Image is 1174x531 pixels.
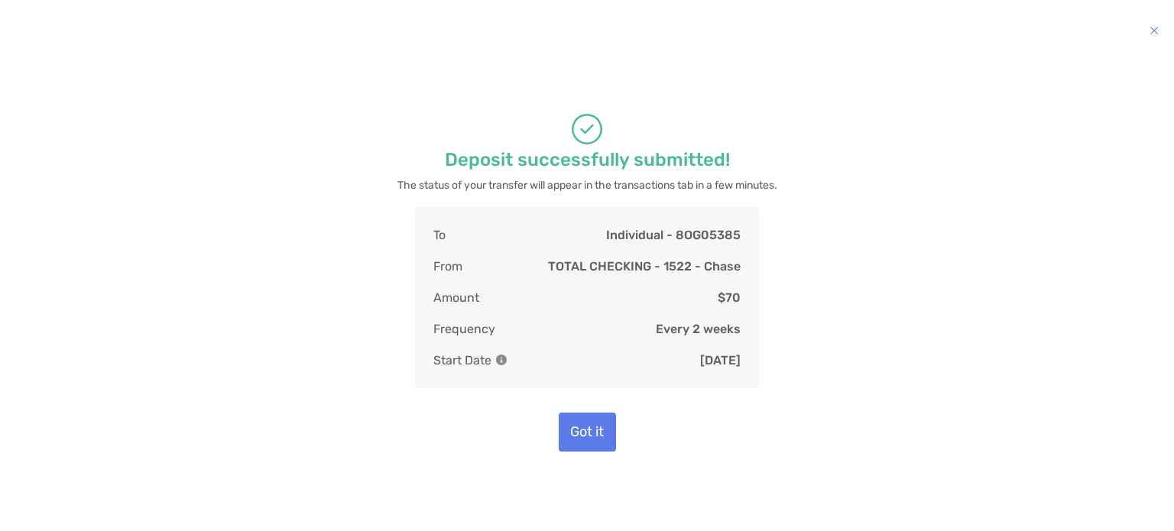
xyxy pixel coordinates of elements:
img: Information Icon [496,355,507,365]
p: The status of your transfer will appear in the transactions tab in a few minutes. [397,176,777,195]
p: From [433,257,462,276]
p: Start Date [433,351,507,370]
p: TOTAL CHECKING - 1522 - Chase [548,257,741,276]
button: Got it [559,413,616,452]
p: Frequency [433,319,495,338]
p: Individual - 8OG05385 [606,225,741,244]
p: $70 [718,288,741,307]
p: Amount [433,288,479,307]
p: To [433,225,446,244]
p: [DATE] [700,351,741,370]
p: Every 2 weeks [656,319,741,338]
p: Deposit successfully submitted! [445,151,730,170]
